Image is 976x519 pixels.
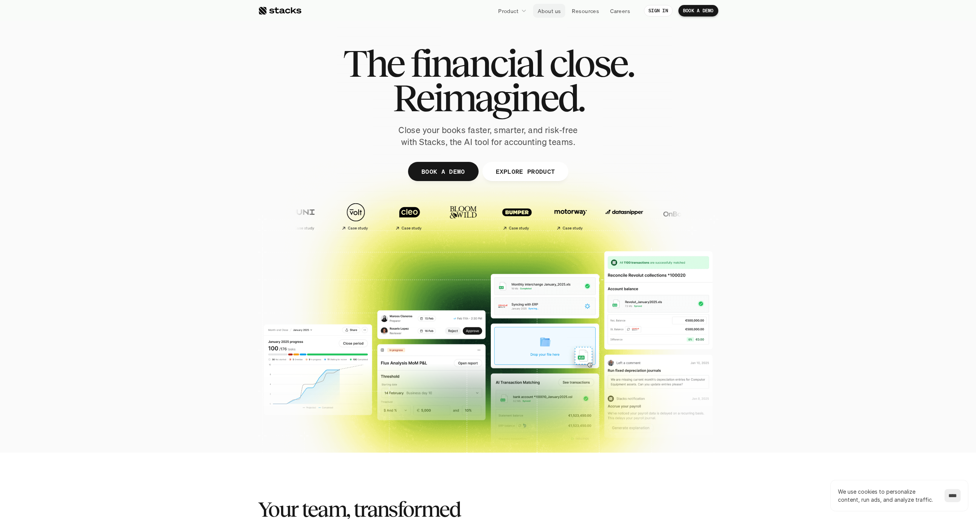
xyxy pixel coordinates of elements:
[392,124,584,148] p: Close your books faster, smarter, and risk-free with Stacks, the AI tool for accounting teams.
[343,46,404,81] span: The
[91,146,124,152] a: Privacy Policy
[567,4,604,18] a: Resources
[610,7,630,15] p: Careers
[538,7,561,15] p: About us
[474,226,495,231] h2: Case study
[644,5,673,16] a: SIGN IN
[838,488,937,504] p: We use cookies to personalize content, run ads, and analyze traffic.
[549,46,634,81] span: close.
[367,226,387,231] h2: Case study
[482,162,568,181] a: EXPLORE PRODUCT
[410,46,543,81] span: financial
[533,4,565,18] a: About us
[495,166,555,177] p: EXPLORE PRODUCT
[296,199,346,234] a: Case study
[408,162,478,181] a: BOOK A DEMO
[511,199,561,234] a: Case study
[606,4,635,18] a: Careers
[243,199,293,234] a: Case study
[648,8,668,13] p: SIGN IN
[572,7,599,15] p: Resources
[260,226,280,231] h2: Case study
[498,7,518,15] p: Product
[313,226,334,231] h2: Case study
[458,199,507,234] a: Case study
[421,166,465,177] p: BOOK A DEMO
[683,8,714,13] p: BOOK A DEMO
[678,5,718,16] a: BOOK A DEMO
[350,199,400,234] a: Case study
[528,226,548,231] h2: Case study
[392,81,584,115] span: Reimagined.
